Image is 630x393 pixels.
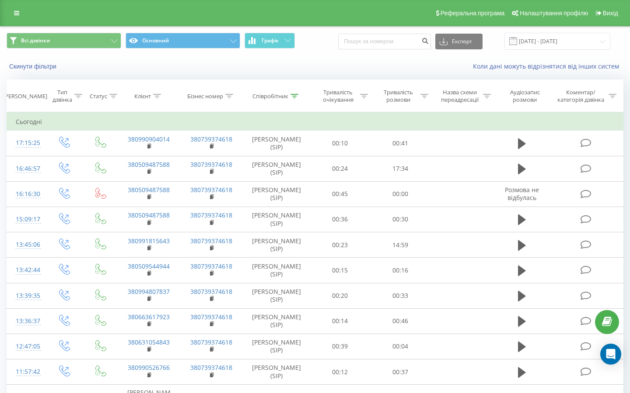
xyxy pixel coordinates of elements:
span: Всі дзвінки [21,37,50,44]
button: Графік [245,33,295,48]
td: [PERSON_NAME] (SIP) [243,308,310,334]
div: Аудіозапис розмови [501,89,549,103]
td: 00:20 [310,283,371,308]
div: Статус [90,93,107,100]
span: Вихід [603,10,618,17]
a: 380509487588 [128,160,170,169]
div: Open Intercom Messenger [600,344,621,365]
td: [PERSON_NAME] (SIP) [243,181,310,207]
span: Розмова не відбулась [505,186,539,202]
div: Тривалість розмови [378,89,418,103]
a: 380739374618 [190,363,232,372]
div: Тривалість очікування [318,89,358,103]
span: Реферальна програма [441,10,505,17]
button: Скинути фільтри [7,62,61,70]
a: 380739374618 [190,135,232,143]
td: 00:23 [310,232,371,258]
a: 380739374618 [190,211,232,219]
td: 00:00 [370,181,430,207]
td: 00:30 [370,207,430,232]
div: Коментар/категорія дзвінка [555,89,606,103]
td: 00:45 [310,181,371,207]
td: [PERSON_NAME] (SIP) [243,207,310,232]
a: 380509487588 [128,186,170,194]
div: Назва схеми переадресації [438,89,481,103]
td: 00:39 [310,334,371,359]
span: Графік [262,38,279,44]
a: 380739374618 [190,338,232,346]
td: 00:36 [310,207,371,232]
button: Експорт [435,34,483,49]
a: 380739374618 [190,160,232,169]
a: 380509544944 [128,262,170,270]
td: 00:16 [370,258,430,283]
div: [PERSON_NAME] [3,93,47,100]
a: 380739374618 [190,237,232,245]
div: 16:16:30 [16,186,37,203]
td: 17:34 [370,156,430,181]
a: 380991815643 [128,237,170,245]
td: 00:41 [370,131,430,156]
div: 11:57:42 [16,363,37,380]
div: 13:39:35 [16,287,37,304]
td: [PERSON_NAME] (SIP) [243,359,310,385]
td: 00:04 [370,334,430,359]
div: 16:46:57 [16,160,37,177]
td: [PERSON_NAME] (SIP) [243,334,310,359]
td: 00:33 [370,283,430,308]
div: 13:36:37 [16,313,37,330]
a: 380509487588 [128,211,170,219]
div: Тип дзвінка [52,89,72,103]
td: 00:24 [310,156,371,181]
a: 380739374618 [190,262,232,270]
div: Співробітник [252,93,288,100]
td: [PERSON_NAME] (SIP) [243,232,310,258]
td: 00:14 [310,308,371,334]
a: Коли дані можуть відрізнятися вiд інших систем [473,62,623,70]
button: Основний [126,33,240,48]
td: 00:15 [310,258,371,283]
td: 00:37 [370,359,430,385]
td: 00:10 [310,131,371,156]
input: Пошук за номером [338,34,431,49]
div: 13:45:06 [16,236,37,253]
a: 380663617923 [128,313,170,321]
td: [PERSON_NAME] (SIP) [243,156,310,181]
td: 14:59 [370,232,430,258]
a: 380631054843 [128,338,170,346]
div: 17:15:25 [16,134,37,152]
td: [PERSON_NAME] (SIP) [243,131,310,156]
td: Сьогодні [7,113,623,131]
a: 380739374618 [190,313,232,321]
a: 380990526766 [128,363,170,372]
div: 15:09:17 [16,211,37,228]
td: 00:46 [370,308,430,334]
a: 380994807837 [128,287,170,296]
td: [PERSON_NAME] (SIP) [243,258,310,283]
a: 380739374618 [190,287,232,296]
a: 380990904014 [128,135,170,143]
td: [PERSON_NAME] (SIP) [243,283,310,308]
div: 13:42:44 [16,262,37,279]
div: Клієнт [134,93,151,100]
div: 12:47:05 [16,338,37,355]
a: 380739374618 [190,186,232,194]
div: Бізнес номер [187,93,223,100]
td: 00:12 [310,359,371,385]
button: Всі дзвінки [7,33,121,48]
span: Налаштування профілю [520,10,588,17]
